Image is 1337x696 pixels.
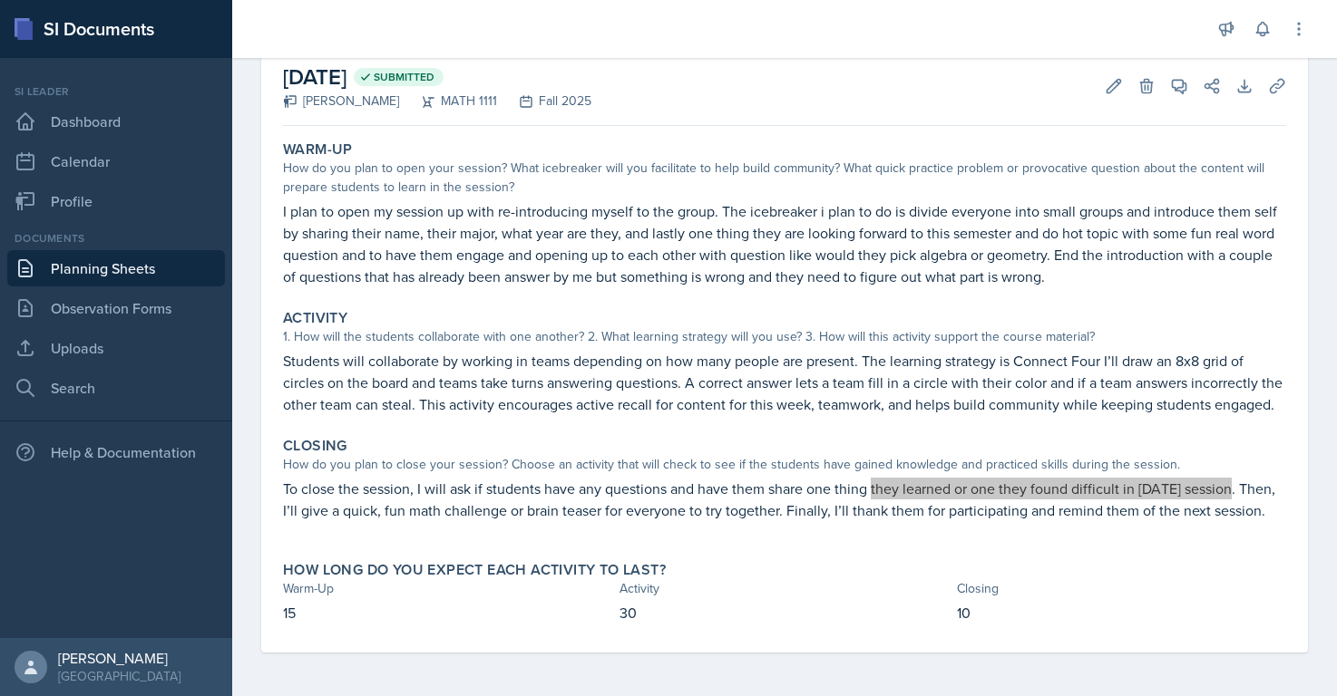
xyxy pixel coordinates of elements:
div: MATH 1111 [399,92,497,111]
div: [PERSON_NAME] [283,92,399,111]
label: How long do you expect each activity to last? [283,561,666,579]
div: Activity [620,579,949,598]
div: How do you plan to open your session? What icebreaker will you facilitate to help build community... [283,159,1286,197]
div: 1. How will the students collaborate with one another? 2. What learning strategy will you use? 3.... [283,327,1286,346]
a: Profile [7,183,225,219]
p: 30 [620,602,949,623]
a: Dashboard [7,103,225,140]
a: Search [7,370,225,406]
a: Uploads [7,330,225,366]
div: [PERSON_NAME] [58,649,181,667]
h2: [DATE] [283,61,591,93]
p: 15 [283,602,612,623]
a: Calendar [7,143,225,179]
p: 10 [957,602,1286,623]
div: Fall 2025 [497,92,591,111]
div: Documents [7,230,225,246]
a: Planning Sheets [7,250,225,286]
div: Closing [957,579,1286,598]
div: Help & Documentation [7,434,225,470]
div: Si leader [7,83,225,100]
label: Warm-Up [283,140,353,159]
div: [GEOGRAPHIC_DATA] [58,667,181,685]
a: Observation Forms [7,290,225,326]
p: I plan to open my session up with re-introducing myself to the group. The icebreaker i plan to do... [283,200,1286,287]
p: Students will collaborate by working in teams depending on how many people are present. The learn... [283,350,1286,415]
div: How do you plan to close your session? Choose an activity that will check to see if the students ... [283,455,1286,474]
label: Closing [283,437,347,455]
span: Submitted [374,70,434,84]
label: Activity [283,309,347,327]
p: To close the session, I will ask if students have any questions and have them share one thing the... [283,478,1286,521]
div: Warm-Up [283,579,612,598]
